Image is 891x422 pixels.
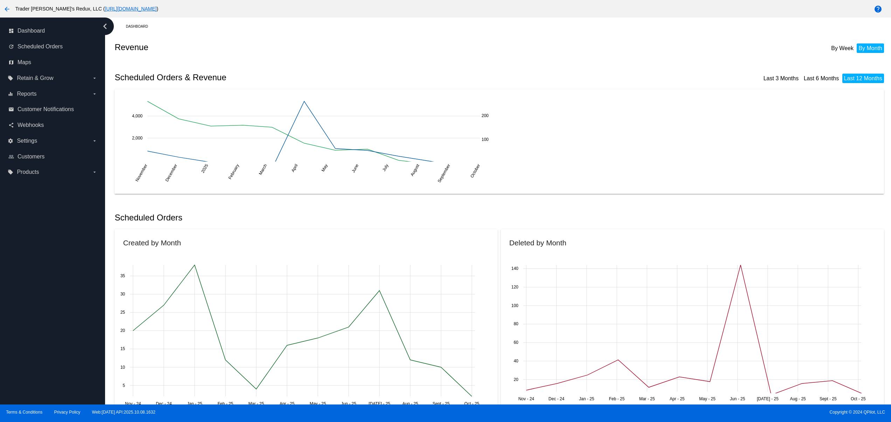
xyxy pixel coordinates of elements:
text: February [228,163,240,180]
text: Oct - 25 [464,401,479,406]
text: 2,000 [132,135,143,140]
span: Dashboard [18,28,45,34]
text: April [290,163,299,173]
i: dashboard [8,28,14,34]
text: 20 [120,328,125,333]
i: people_outline [8,154,14,159]
text: 100 [482,137,489,142]
span: Retain & Grow [17,75,53,81]
text: Feb - 25 [609,396,625,401]
text: August [410,163,421,177]
a: [URL][DOMAIN_NAME] [105,6,157,12]
i: settings [8,138,13,144]
i: arrow_drop_down [92,91,97,97]
text: 200 [482,113,489,118]
text: 100 [511,303,518,308]
i: share [8,122,14,128]
i: chevron_left [99,21,111,32]
h2: Scheduled Orders & Revenue [115,73,501,82]
text: Nov - 24 [518,396,534,401]
i: local_offer [8,75,13,81]
a: update Scheduled Orders [8,41,97,52]
h2: Created by Month [123,239,181,247]
text: 5 [123,383,125,388]
mat-icon: help [874,5,882,13]
a: share Webhooks [8,120,97,131]
text: 30 [120,292,125,297]
a: dashboard Dashboard [8,25,97,36]
span: Webhooks [18,122,44,128]
i: update [8,44,14,49]
text: 15 [120,347,125,352]
mat-icon: arrow_back [3,5,11,13]
i: arrow_drop_down [92,75,97,81]
text: 60 [514,340,519,345]
text: Jun - 25 [341,401,357,406]
text: 20 [514,377,519,382]
h2: Deleted by Month [509,239,566,247]
text: Aug - 25 [402,401,419,406]
span: Copyright © 2024 QPilot, LLC [451,410,885,415]
text: Feb - 25 [218,401,234,406]
span: Customer Notifications [18,106,74,113]
text: 40 [514,359,519,363]
text: Jan - 25 [187,401,202,406]
span: Maps [18,59,31,66]
text: Jun - 25 [730,396,745,401]
text: 4,000 [132,114,143,118]
text: November [134,163,148,182]
i: local_offer [8,169,13,175]
text: Apr - 25 [670,396,685,401]
span: Products [17,169,39,175]
text: Jan - 25 [579,396,594,401]
text: [DATE] - 25 [757,396,779,401]
span: Reports [17,91,36,97]
li: By Week [829,43,855,53]
text: March [258,163,268,176]
text: 140 [511,266,518,271]
text: Nov - 24 [125,401,141,406]
i: map [8,60,14,65]
span: Customers [18,154,44,160]
h2: Scheduled Orders [115,213,501,223]
i: equalizer [8,91,13,97]
a: map Maps [8,57,97,68]
text: May - 25 [699,396,716,401]
text: 120 [511,285,518,290]
i: arrow_drop_down [92,138,97,144]
a: people_outline Customers [8,151,97,162]
text: 10 [120,365,125,370]
text: Aug - 25 [790,396,806,401]
text: 25 [120,310,125,315]
h2: Revenue [115,42,501,52]
text: October [470,163,481,178]
text: Dec - 24 [548,396,565,401]
a: Terms & Conditions [6,410,42,415]
a: Privacy Policy [54,410,81,415]
i: email [8,107,14,112]
a: email Customer Notifications [8,104,97,115]
text: 2025 [200,163,209,173]
text: Dec - 24 [156,401,172,406]
span: Settings [17,138,37,144]
text: Oct - 25 [851,396,866,401]
text: September [437,163,451,183]
text: May [320,163,329,172]
text: Mar - 25 [249,401,264,406]
a: Web:[DATE] API:2025.10.08.1632 [92,410,156,415]
text: 80 [514,322,519,327]
li: By Month [857,43,884,53]
i: arrow_drop_down [92,169,97,175]
a: Last 12 Months [844,75,882,81]
span: Scheduled Orders [18,43,63,50]
a: Last 6 Months [804,75,839,81]
a: Dashboard [126,21,154,32]
text: December [165,163,179,182]
text: Sept - 25 [433,401,450,406]
text: Sept - 25 [820,396,837,401]
text: Mar - 25 [639,396,655,401]
text: May - 25 [310,401,326,406]
text: July [382,163,390,172]
text: 35 [120,274,125,279]
text: Apr - 25 [280,401,295,406]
